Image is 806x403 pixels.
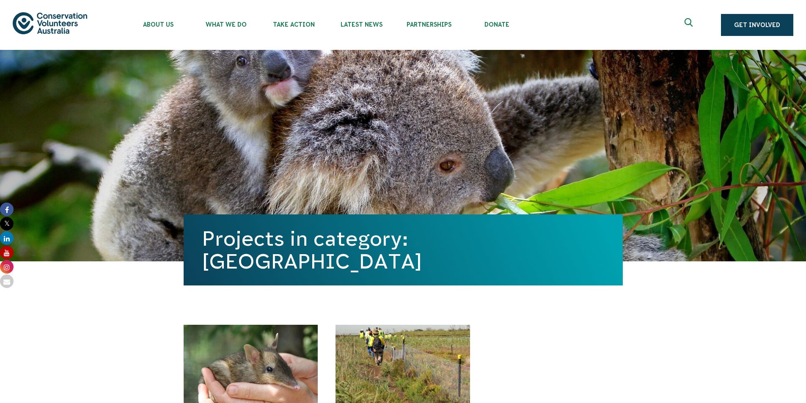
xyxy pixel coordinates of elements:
[327,21,395,28] span: Latest News
[124,21,192,28] span: About Us
[260,21,327,28] span: Take Action
[685,18,695,32] span: Expand search box
[13,12,87,34] img: logo.svg
[463,21,531,28] span: Donate
[721,14,793,36] a: Get Involved
[202,227,604,273] h1: Projects in category: [GEOGRAPHIC_DATA]
[192,21,260,28] span: What We Do
[679,15,700,35] button: Expand search box Close search box
[395,21,463,28] span: Partnerships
